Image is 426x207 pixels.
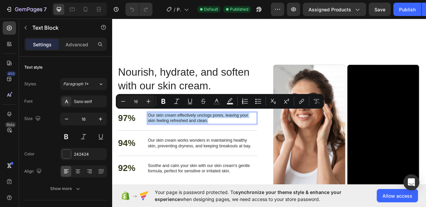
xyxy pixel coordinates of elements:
[204,6,218,12] span: Default
[116,94,324,109] div: Editor contextual toolbar
[32,24,89,32] p: Text Block
[45,187,183,201] p: Soothe and calm your skin with our skin cream's gentle formula, perfect for sensitive or irritate...
[66,41,88,48] p: Advanced
[63,81,89,87] span: Paragraph 1*
[112,16,426,187] iframe: Design area
[24,98,33,104] div: Font
[6,71,16,76] div: 450
[230,6,248,12] span: Published
[309,6,351,13] span: Assigned Products
[155,189,367,203] span: Your page is password protected. To when designing pages, we need access to your store password.
[399,6,416,13] div: Publish
[377,189,418,202] button: Allow access
[403,174,419,190] div: Open Intercom Messenger
[174,6,175,13] span: /
[374,7,385,12] span: Save
[24,114,42,123] div: Size
[44,5,47,13] p: 7
[3,3,50,16] button: 7
[74,151,105,157] div: 242424
[382,192,412,199] span: Allow access
[33,41,52,48] p: Settings
[74,99,105,105] div: Sans-serif
[125,3,152,16] div: Undo/Redo
[7,186,29,201] p: 92%
[5,122,16,127] div: Beta
[303,3,366,16] button: Assigned Products
[24,81,36,87] div: Styles
[24,167,43,176] div: Align
[60,78,107,90] button: Paragraph 1*
[393,3,421,16] button: Publish
[50,185,81,192] div: Show more
[24,183,107,195] button: Show more
[369,3,391,16] button: Save
[177,6,181,13] span: Product Page - [DATE] 17:26:35
[155,189,341,202] span: synchronize your theme style & enhance your experience
[24,151,35,157] div: Color
[24,64,43,70] div: Text style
